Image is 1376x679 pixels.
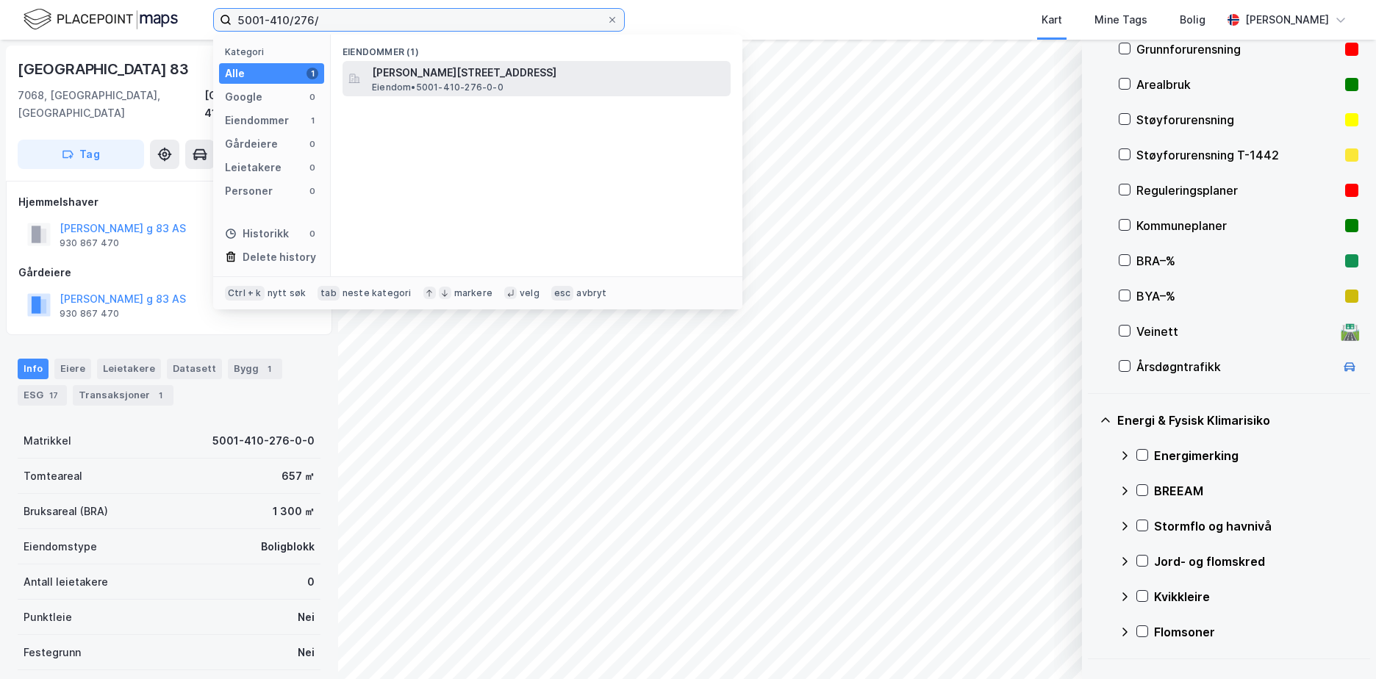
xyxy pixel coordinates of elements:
div: Nei [298,608,315,626]
div: Eiendommer (1) [331,35,742,61]
div: ESG [18,385,67,406]
div: 17 [46,388,61,403]
iframe: Chat Widget [1302,608,1376,679]
div: 🛣️ [1340,322,1360,341]
div: Google [225,88,262,106]
div: Bygg [228,359,282,379]
div: BRA–% [1136,252,1339,270]
input: Søk på adresse, matrikkel, gårdeiere, leietakere eller personer [232,9,606,31]
div: 0 [307,185,318,197]
div: velg [520,287,540,299]
div: Festegrunn [24,644,81,661]
div: 0 [307,228,318,240]
div: Delete history [243,248,316,266]
div: 1 [153,388,168,403]
div: 930 867 470 [60,237,119,249]
div: 1 300 ㎡ [273,503,315,520]
div: tab [318,286,340,301]
div: Info [18,359,49,379]
div: Alle [225,65,245,82]
div: Støyforurensning [1136,111,1339,129]
div: 0 [307,573,315,591]
div: Arealbruk [1136,76,1339,93]
button: Tag [18,140,144,169]
span: Eiendom • 5001-410-276-0-0 [372,82,504,93]
div: Støyforurensning T-1442 [1136,146,1339,164]
div: Grunnforurensning [1136,40,1339,58]
div: Matrikkel [24,432,71,450]
div: 5001-410-276-0-0 [212,432,315,450]
div: BYA–% [1136,287,1339,305]
img: logo.f888ab2527a4732fd821a326f86c7f29.svg [24,7,178,32]
div: 1 [307,68,318,79]
div: neste kategori [343,287,412,299]
div: nytt søk [268,287,307,299]
div: [PERSON_NAME] [1245,11,1329,29]
div: 930 867 470 [60,308,119,320]
div: Kommuneplaner [1136,217,1339,234]
div: [GEOGRAPHIC_DATA], 410/276 [204,87,320,122]
div: esc [551,286,574,301]
div: BREEAM [1154,482,1358,500]
div: Eiere [54,359,91,379]
div: Antall leietakere [24,573,108,591]
div: Energimerking [1154,447,1358,464]
div: Leietakere [225,159,282,176]
div: Nei [298,644,315,661]
div: [GEOGRAPHIC_DATA] 83 [18,57,192,81]
div: markere [454,287,492,299]
div: 0 [307,162,318,173]
div: Mine Tags [1094,11,1147,29]
div: Bolig [1180,11,1205,29]
div: Transaksjoner [73,385,173,406]
div: 1 [262,362,276,376]
div: Eiendomstype [24,538,97,556]
div: Energi & Fysisk Klimarisiko [1117,412,1358,429]
div: Leietakere [97,359,161,379]
div: 657 ㎡ [282,467,315,485]
div: Ctrl + k [225,286,265,301]
div: Historikk [225,225,289,242]
div: Reguleringsplaner [1136,182,1339,199]
div: Personer [225,182,273,200]
div: Eiendommer [225,112,289,129]
div: 1 [307,115,318,126]
div: Kart [1042,11,1062,29]
div: 7068, [GEOGRAPHIC_DATA], [GEOGRAPHIC_DATA] [18,87,204,122]
div: 0 [307,91,318,103]
div: Hjemmelshaver [18,193,320,211]
div: Punktleie [24,608,72,626]
div: Tomteareal [24,467,82,485]
div: Gårdeiere [225,135,278,153]
div: Kategori [225,46,324,57]
div: 0 [307,138,318,150]
div: Flomsoner [1154,623,1358,641]
div: Kvikkleire [1154,588,1358,606]
div: Bruksareal (BRA) [24,503,108,520]
div: Gårdeiere [18,264,320,281]
div: Jord- og flomskred [1154,553,1358,570]
div: Stormflo og havnivå [1154,517,1358,535]
div: avbryt [576,287,606,299]
div: Boligblokk [261,538,315,556]
div: Årsdøgntrafikk [1136,358,1335,376]
span: [PERSON_NAME][STREET_ADDRESS] [372,64,725,82]
div: Veinett [1136,323,1335,340]
div: Datasett [167,359,222,379]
